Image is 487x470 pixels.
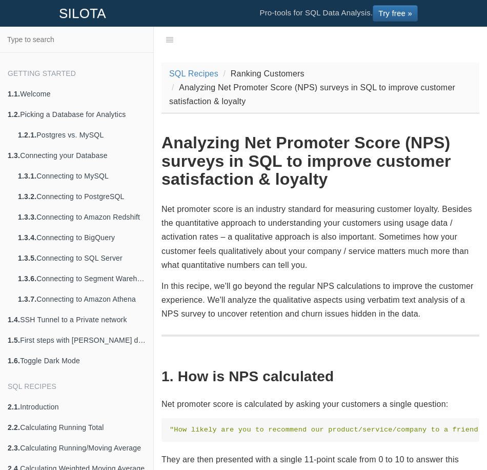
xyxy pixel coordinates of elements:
[18,233,36,242] b: 1.3.4.
[18,275,36,283] b: 1.3.6.
[161,202,479,272] p: Net promoter score is an industry standard for measuring customer loyalty. Besides the quantitati...
[161,397,479,411] p: Net promoter score is calculated by asking your customers a single question:
[8,403,20,411] b: 2.1.
[10,186,153,207] a: 1.3.2.Connecting to PostgreSQL
[249,1,428,26] li: Pro-tools for SQL Data Analysis.
[10,268,153,289] a: 1.3.6.Connecting to Segment Warehouse
[18,131,36,139] b: 1.2.1.
[161,279,479,321] p: In this recipe, we'll go beyond the regular NPS calculations to improve the customer experience. ...
[10,289,153,309] a: 1.3.7.Connecting to Amazon Athena
[8,90,20,98] b: 1.1.
[8,151,20,160] b: 1.3.
[18,295,36,303] b: 1.3.7.
[10,125,153,145] a: 1.2.1.Postgres vs. MySQL
[3,30,150,49] input: Type to search
[18,213,36,221] b: 1.3.3.
[18,172,36,180] b: 1.3.1.
[169,81,472,108] li: Analyzing Net Promoter Score (NPS) surveys in SQL to improve customer satisfaction & loyalty
[51,1,114,26] a: SILOTA
[373,5,418,22] a: Try free »
[8,423,20,432] b: 2.2.
[18,192,36,201] b: 1.3.2.
[161,134,479,188] h1: Analyzing Net Promoter Score (NPS) surveys in SQL to improve customer satisfaction & loyalty
[8,357,20,365] b: 1.6.
[8,336,20,344] b: 1.5.
[10,227,153,248] a: 1.3.4.Connecting to BigQuery
[8,110,20,119] b: 1.2.
[10,207,153,227] a: 1.3.3.Connecting to Amazon Redshift
[18,254,36,262] b: 1.3.5.
[221,67,305,81] li: Ranking Customers
[8,316,20,324] b: 1.4.
[10,166,153,186] a: 1.3.1.Connecting to MySQL
[161,369,479,385] h2: 1. How is NPS calculated
[10,248,153,268] a: 1.3.5.Connecting to SQL Server
[169,69,218,78] a: SQL Recipes
[8,444,20,452] b: 2.3.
